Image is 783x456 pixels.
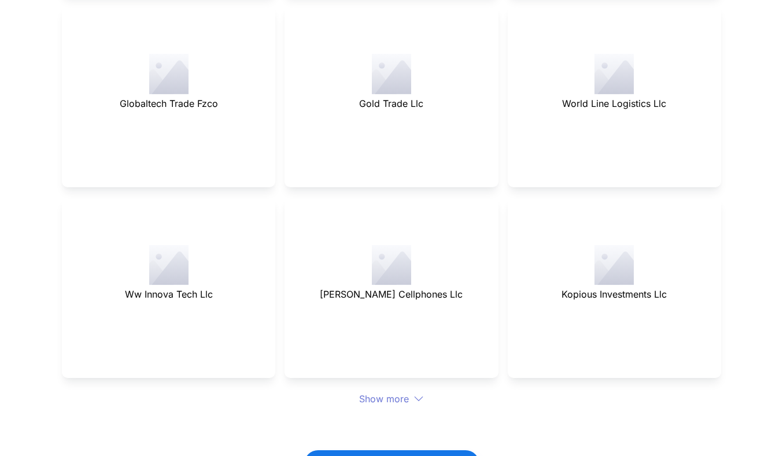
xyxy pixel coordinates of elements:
[120,98,218,109] span: Globaltech Trade Fzco
[562,288,667,300] span: Kopious Investments Llc
[125,288,213,300] span: Ww Innova Tech Llc
[562,98,666,109] span: World Line Logistics Llc
[320,288,463,300] span: [PERSON_NAME] Cellphones Llc
[359,98,423,109] span: Gold Trade Llc
[62,392,721,406] div: Show more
